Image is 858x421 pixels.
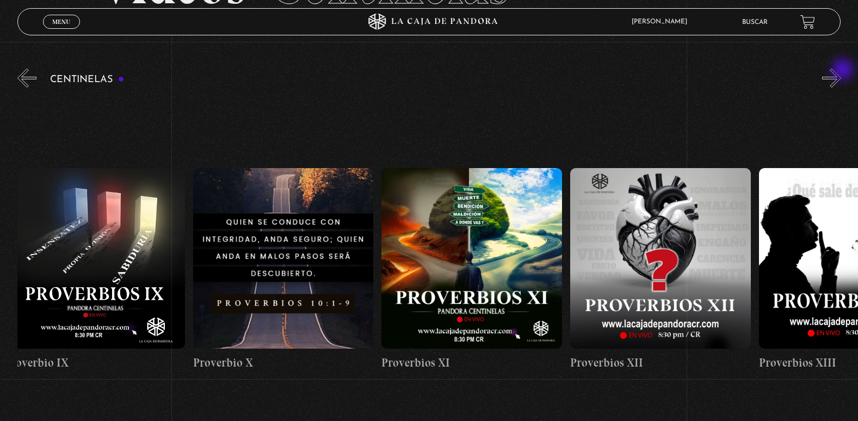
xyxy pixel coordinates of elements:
button: Previous [17,69,36,88]
h4: Proverbios XII [570,354,751,372]
span: Cerrar [49,28,75,35]
span: [PERSON_NAME] [626,18,698,25]
h4: Proverbio IX [4,354,185,372]
span: Menu [52,18,70,25]
h3: Centinelas [50,75,125,85]
h4: Proverbios XI [381,354,562,372]
h4: Proverbio X [193,354,374,372]
a: View your shopping cart [800,15,815,29]
a: Buscar [742,19,768,26]
button: Next [822,69,841,88]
